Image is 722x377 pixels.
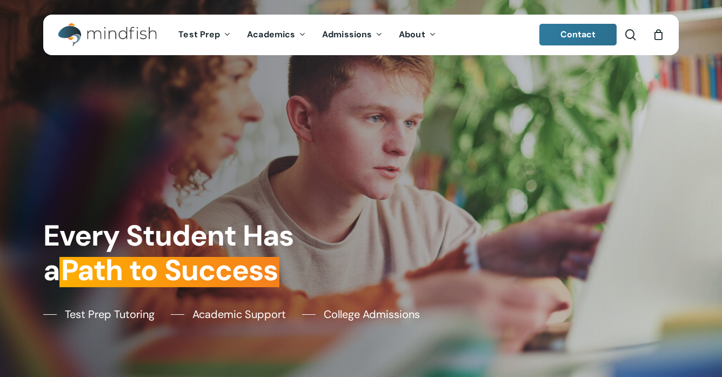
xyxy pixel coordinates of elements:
span: About [399,29,425,40]
span: Academics [247,29,295,40]
a: Contact [539,24,617,45]
a: Admissions [314,30,391,39]
nav: Main Menu [170,15,444,55]
a: College Admissions [302,306,420,322]
span: College Admissions [324,306,420,322]
a: Academic Support [171,306,286,322]
span: Academic Support [192,306,286,322]
a: Academics [239,30,314,39]
span: Test Prep [178,29,220,40]
h1: Every Student Has a [43,219,355,288]
a: Test Prep Tutoring [43,306,155,322]
em: Path to Success [59,252,279,289]
header: Main Menu [43,15,679,55]
span: Test Prep Tutoring [65,306,155,322]
span: Contact [560,29,596,40]
a: Test Prep [170,30,239,39]
a: About [391,30,444,39]
span: Admissions [322,29,372,40]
